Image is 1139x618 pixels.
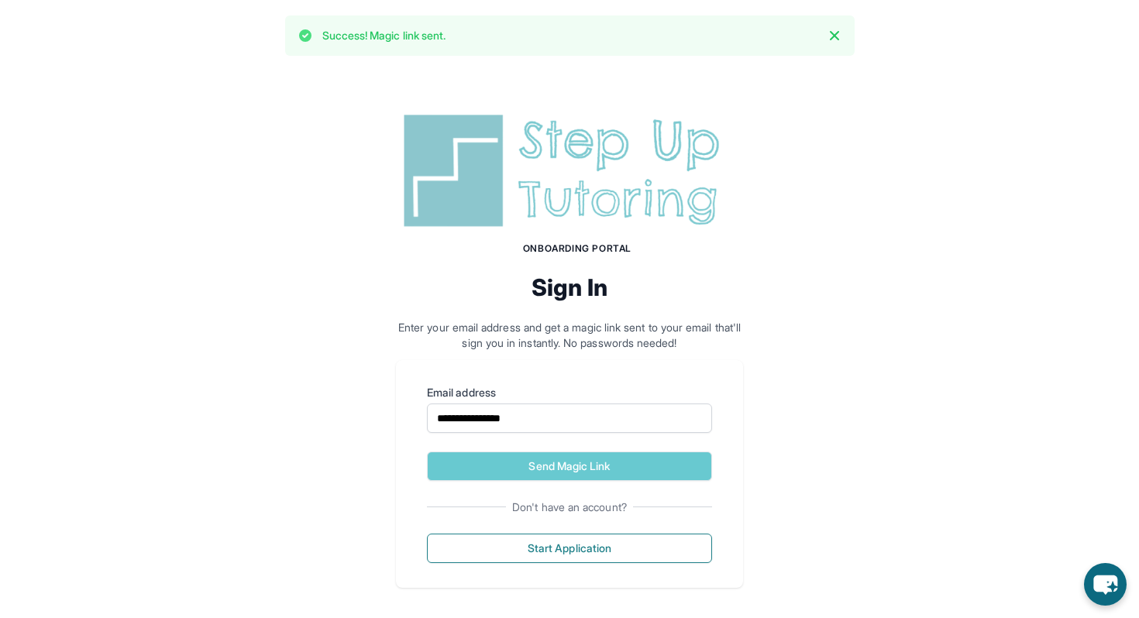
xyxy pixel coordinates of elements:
[427,451,712,481] button: Send Magic Link
[411,242,743,255] h1: Onboarding Portal
[506,500,633,515] span: Don't have an account?
[396,108,743,233] img: Step Up Tutoring horizontal logo
[396,320,743,351] p: Enter your email address and get a magic link sent to your email that'll sign you in instantly. N...
[396,273,743,301] h2: Sign In
[427,534,712,563] button: Start Application
[427,385,712,400] label: Email address
[1084,563,1127,606] button: chat-button
[322,28,446,43] p: Success! Magic link sent.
